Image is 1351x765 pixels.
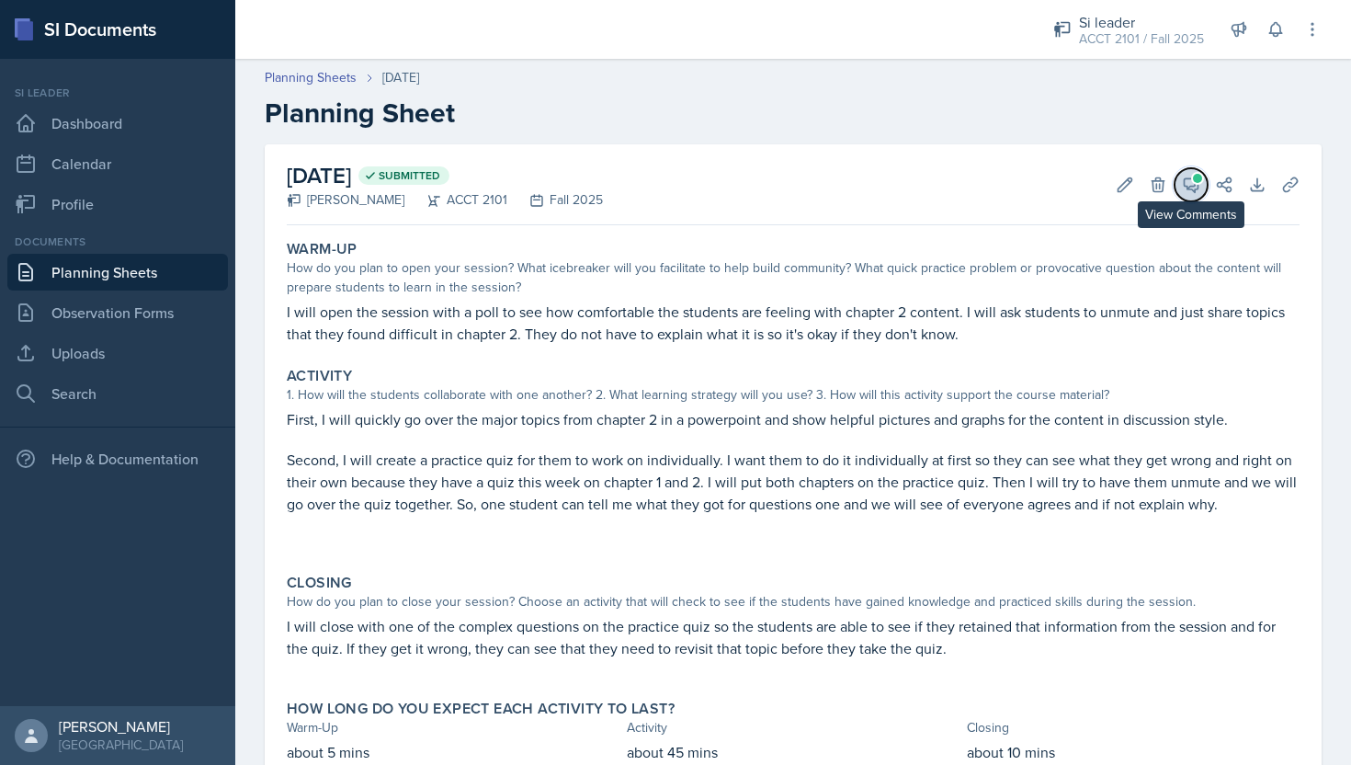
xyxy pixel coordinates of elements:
label: Warm-Up [287,240,358,258]
p: I will close with one of the complex questions on the practice quiz so the students are able to s... [287,615,1300,659]
div: How do you plan to close your session? Choose an activity that will check to see if the students ... [287,592,1300,611]
label: How long do you expect each activity to last? [287,700,675,718]
a: Profile [7,186,228,223]
p: Second, I will create a practice quiz for them to work on individually. I want them to do it indi... [287,449,1300,515]
div: Activity [627,718,959,737]
h2: [DATE] [287,159,603,192]
label: Closing [287,574,352,592]
div: Fall 2025 [507,190,603,210]
a: Calendar [7,145,228,182]
a: Dashboard [7,105,228,142]
p: about 10 mins [967,741,1300,763]
div: ACCT 2101 / Fall 2025 [1079,29,1204,49]
div: [PERSON_NAME] [59,717,183,736]
div: Closing [967,718,1300,737]
p: First, I will quickly go over the major topics from chapter 2 in a powerpoint and show helpful pi... [287,408,1300,430]
h2: Planning Sheet [265,97,1322,130]
div: Help & Documentation [7,440,228,477]
label: Activity [287,367,352,385]
button: View Comments [1175,168,1208,201]
div: Si leader [1079,11,1204,33]
a: Observation Forms [7,294,228,331]
a: Planning Sheets [7,254,228,291]
a: Search [7,375,228,412]
span: Submitted [379,168,440,183]
p: about 45 mins [627,741,959,763]
div: Si leader [7,85,228,101]
div: How do you plan to open your session? What icebreaker will you facilitate to help build community... [287,258,1300,297]
div: [GEOGRAPHIC_DATA] [59,736,183,754]
a: Planning Sheets [265,68,357,87]
div: ACCT 2101 [404,190,507,210]
p: about 5 mins [287,741,619,763]
div: 1. How will the students collaborate with one another? 2. What learning strategy will you use? 3.... [287,385,1300,405]
div: [DATE] [382,68,419,87]
p: I will open the session with a poll to see how comfortable the students are feeling with chapter ... [287,301,1300,345]
div: Warm-Up [287,718,619,737]
div: Documents [7,234,228,250]
a: Uploads [7,335,228,371]
div: [PERSON_NAME] [287,190,404,210]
